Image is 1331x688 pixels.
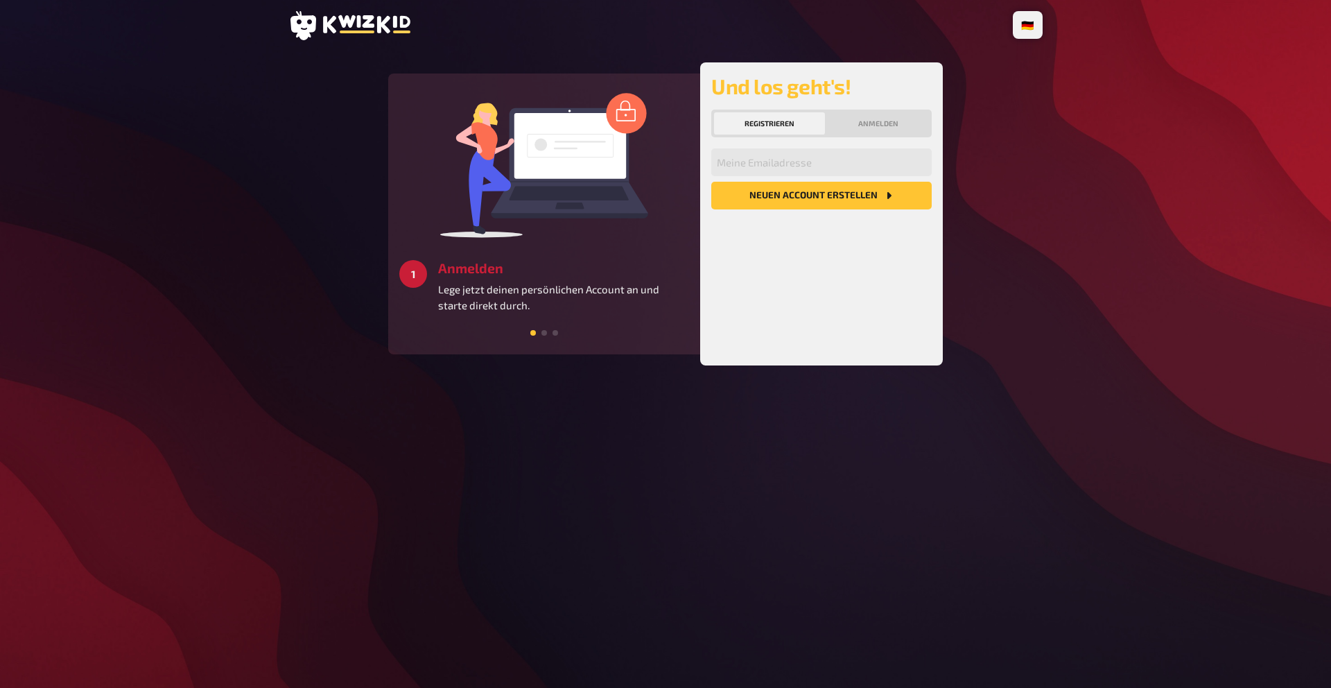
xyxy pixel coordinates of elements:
[711,182,932,209] button: Neuen Account Erstellen
[714,112,825,135] button: Registrieren
[711,74,932,98] h2: Und los geht's!
[828,112,929,135] button: Anmelden
[1016,14,1040,36] li: 🇩🇪
[438,282,689,313] p: Lege jetzt deinen persönlichen Account an und starte direkt durch.
[440,92,648,238] img: log in
[438,260,689,276] h3: Anmelden
[711,148,932,176] input: Meine Emailadresse
[399,260,427,288] div: 1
